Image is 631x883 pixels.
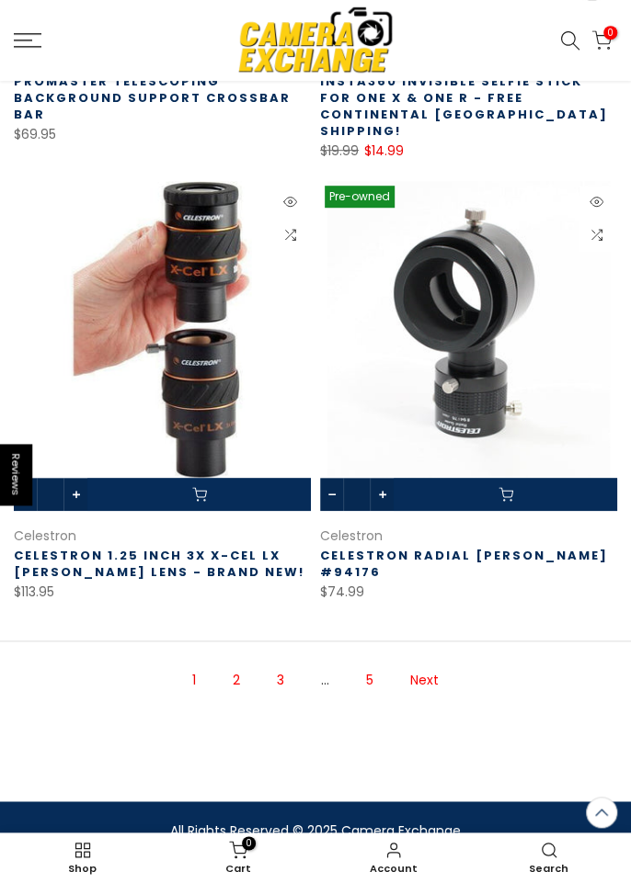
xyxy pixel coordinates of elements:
a: Search [471,837,626,878]
a: Page 3 [268,664,293,696]
span: Cart [169,864,306,874]
a: Account [315,837,471,878]
span: 0 [603,26,617,40]
a: Celestron Radial [PERSON_NAME] #94176 [320,547,608,581]
a: Celestron [320,526,383,545]
span: Shop [14,864,151,874]
a: 0 [591,30,612,51]
a: Insta360 Invisible Selfie Stick for ONE X & ONE R - Free Continental [GEOGRAPHIC_DATA] Shipping! [320,73,608,140]
a: Shop [5,837,160,878]
a: Next [401,664,448,696]
span: Page 1 [183,664,205,696]
a: Page 2 [224,664,249,696]
a: Celestron 1.25 Inch 3x X-Cel LX [PERSON_NAME] Lens - BRAND NEW! [14,547,304,581]
span: Search [480,864,617,874]
div: $113.95 [14,581,311,604]
div: All Rights Reserved © 2025 Camera Exchange [14,820,617,843]
a: Page 5 [357,664,383,696]
a: 0 Cart [160,837,315,878]
a: Celestron [14,526,76,545]
a: Promaster Telescoping Background Support Crossbar Bar [14,73,291,123]
span: Account [325,864,462,874]
div: $69.95 [14,123,311,146]
span: … [312,664,338,696]
span: 0 [242,836,256,850]
a: Back to the top [586,797,617,828]
del: $19.99 [320,142,359,160]
div: $74.99 [320,581,617,604]
ins: $14.99 [364,140,404,163]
